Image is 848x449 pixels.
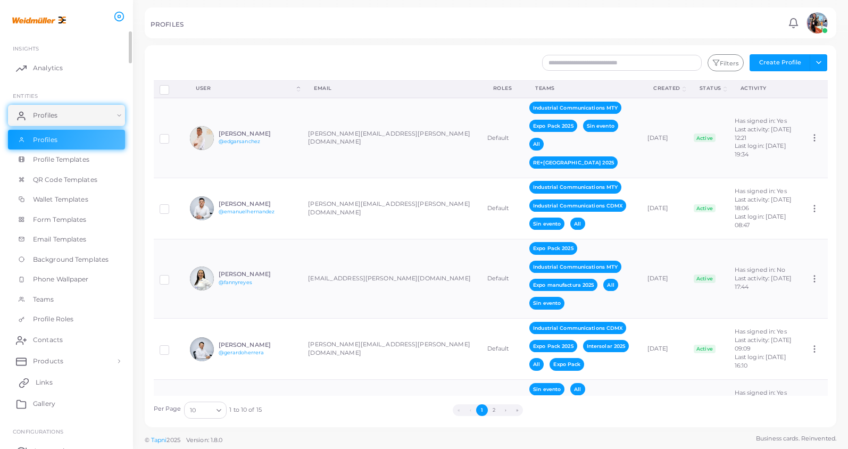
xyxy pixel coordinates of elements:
[8,309,125,329] a: Profile Roles
[735,353,786,369] span: Last login: [DATE] 16:10
[807,12,828,34] img: avatar
[481,380,524,441] td: Default
[33,215,87,224] span: Form Templates
[642,98,688,178] td: [DATE]
[603,279,618,291] span: All
[642,380,688,441] td: [DATE]
[33,111,57,120] span: Profiles
[302,178,481,239] td: [PERSON_NAME][EMAIL_ADDRESS][PERSON_NAME][DOMAIN_NAME]
[500,404,511,416] button: Go to next page
[33,356,63,366] span: Products
[186,436,223,444] span: Version: 1.8.0
[8,393,125,414] a: Gallery
[735,336,792,352] span: Last activity: [DATE] 09:09
[33,335,63,345] span: Contacts
[167,436,180,445] span: 2025
[219,279,252,285] a: @fannyreyes
[33,314,73,324] span: Profile Roles
[184,402,227,419] div: Search for option
[314,85,469,92] div: Email
[219,201,297,207] h6: [PERSON_NAME]
[219,271,297,278] h6: [PERSON_NAME]
[8,105,125,126] a: Profiles
[33,295,54,304] span: Teams
[570,218,585,230] span: All
[8,351,125,372] a: Products
[481,178,524,239] td: Default
[8,372,125,393] a: Links
[735,117,787,124] span: Has signed in: Yes
[481,319,524,380] td: Default
[13,45,39,52] span: INSIGHTS
[476,404,488,416] button: Go to page 1
[33,275,89,284] span: Phone Wallpaper
[529,261,621,273] span: Industrial Communications MTY
[735,389,787,396] span: Has signed in: Yes
[481,98,524,178] td: Default
[33,63,63,73] span: Analytics
[33,135,57,145] span: Profiles
[229,406,261,414] span: 1 to 10 of 15
[756,434,836,443] span: Business cards. Reinvented.
[529,279,597,291] span: Expo manufactura 2025
[735,187,787,195] span: Has signed in: Yes
[481,239,524,318] td: Default
[529,322,626,334] span: Industrial Communications CDMX
[529,383,564,395] span: Sin evento
[13,93,38,99] span: ENTITIES
[151,21,184,28] h5: PROFILES
[750,54,810,71] button: Create Profile
[8,189,125,210] a: Wallet Templates
[302,98,481,178] td: [PERSON_NAME][EMAIL_ADDRESS][PERSON_NAME][DOMAIN_NAME]
[570,383,585,395] span: All
[550,358,584,370] span: Expo Pack
[529,120,577,132] span: Expo Pack 2025
[10,10,69,30] img: logo
[33,399,55,409] span: Gallery
[804,80,827,98] th: Action
[642,319,688,380] td: [DATE]
[700,85,721,92] div: Status
[529,102,621,114] span: Industrial Communications MTY
[8,329,125,351] a: Contacts
[302,380,481,441] td: [PERSON_NAME][EMAIL_ADDRESS][PERSON_NAME][DOMAIN_NAME]
[529,138,544,150] span: All
[8,210,125,230] a: Form Templates
[583,340,629,352] span: Intersolar 2025
[735,275,792,290] span: Last activity: [DATE] 17:44
[735,142,786,158] span: Last login: [DATE] 19:34
[190,337,214,361] img: avatar
[735,196,792,212] span: Last activity: [DATE] 18:06
[8,57,125,79] a: Analytics
[583,120,618,132] span: Sin evento
[694,204,716,213] span: Active
[735,126,792,142] span: Last activity: [DATE] 12:21
[33,195,88,204] span: Wallet Templates
[529,242,577,254] span: Expo Pack 2025
[694,345,716,353] span: Active
[529,181,621,193] span: Industrial Communications MTY
[493,85,512,92] div: Roles
[8,289,125,310] a: Teams
[535,85,630,92] div: Teams
[33,255,109,264] span: Background Templates
[708,54,744,71] button: Filters
[190,126,214,150] img: avatar
[36,378,53,387] span: Links
[219,350,264,355] a: @gerardoherrera
[529,340,577,352] span: Expo Pack 2025
[190,196,214,220] img: avatar
[33,175,97,185] span: QR Code Templates
[529,297,564,309] span: Sin evento
[735,328,787,335] span: Has signed in: Yes
[219,342,297,348] h6: [PERSON_NAME]
[33,155,89,164] span: Profile Templates
[735,266,786,273] span: Has signed in: No
[8,149,125,170] a: Profile Templates
[488,404,500,416] button: Go to page 2
[694,275,716,283] span: Active
[219,138,260,144] a: @edgarsanchez
[511,404,523,416] button: Go to last page
[219,130,297,137] h6: [PERSON_NAME]
[302,319,481,380] td: [PERSON_NAME][EMAIL_ADDRESS][PERSON_NAME][DOMAIN_NAME]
